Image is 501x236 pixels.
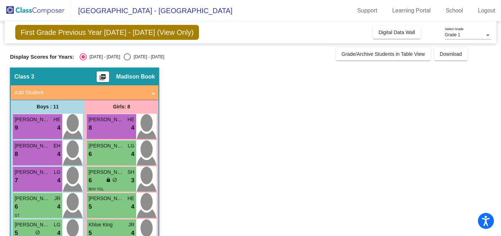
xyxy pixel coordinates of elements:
span: BHV YGL [88,187,104,191]
span: HE [128,116,134,123]
span: do_not_disturb_alt [112,177,117,182]
span: Display Scores for Years: [10,54,74,60]
button: Print Students Details [97,71,109,82]
span: Khloe King [88,221,124,229]
span: 3 [131,176,134,185]
span: EH [54,142,60,150]
mat-expansion-panel-header: Add Student [11,85,158,100]
button: Grade/Archive Students in Table View [336,48,431,60]
span: JR [128,221,134,229]
span: lock [106,177,111,182]
span: [PERSON_NAME] [88,142,124,150]
span: GT [15,214,20,218]
div: Girls: 8 [85,100,158,114]
span: 6 [88,150,92,159]
span: SH [128,168,134,176]
span: Madison Book [116,73,155,80]
mat-radio-group: Select an option [80,53,164,60]
div: [DATE] - [DATE] [87,54,120,60]
span: [PERSON_NAME] [PERSON_NAME] [15,195,50,202]
span: 7 [15,176,18,185]
span: 8 [15,150,18,159]
mat-panel-title: Add Student [14,88,146,97]
span: Download [440,51,462,57]
span: [PERSON_NAME] [15,142,50,150]
mat-icon: picture_as_pdf [98,74,107,84]
span: First Grade Previous Year [DATE] - [DATE] (View Only) [15,25,199,40]
span: 4 [57,150,60,159]
span: LG [54,168,61,176]
span: Grade/Archive Students in Table View [341,51,425,57]
span: 8 [88,123,92,133]
a: Support [352,5,383,16]
span: LG [54,221,61,229]
span: Class 3 [14,73,34,80]
span: 4 [57,202,60,211]
span: 4 [131,123,134,133]
span: 4 [57,176,60,185]
span: 5 [88,202,92,211]
span: JR [54,195,60,202]
a: Learning Portal [387,5,437,16]
span: do_not_disturb_alt [35,230,40,235]
a: School [440,5,469,16]
span: 4 [131,202,134,211]
span: 6 [88,176,92,185]
span: 4 [57,123,60,133]
span: [GEOGRAPHIC_DATA] - [GEOGRAPHIC_DATA] [71,5,232,16]
span: HE [128,195,134,202]
span: [PERSON_NAME] [15,221,50,229]
button: Digital Data Wall [373,26,421,39]
div: Boys : 11 [11,100,85,114]
a: Logout [472,5,501,16]
span: [PERSON_NAME] [88,195,124,202]
span: [PERSON_NAME] [88,116,124,123]
span: [PERSON_NAME] [15,116,50,123]
span: Grade 1 [445,32,460,37]
div: [DATE] - [DATE] [131,54,164,60]
span: [PERSON_NAME] [15,168,50,176]
span: LG [128,142,135,150]
span: [PERSON_NAME] [88,168,124,176]
button: Download [434,48,468,60]
span: HE [54,116,60,123]
span: Digital Data Wall [378,29,415,35]
span: 9 [15,123,18,133]
span: 4 [131,150,134,159]
span: 6 [15,202,18,211]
